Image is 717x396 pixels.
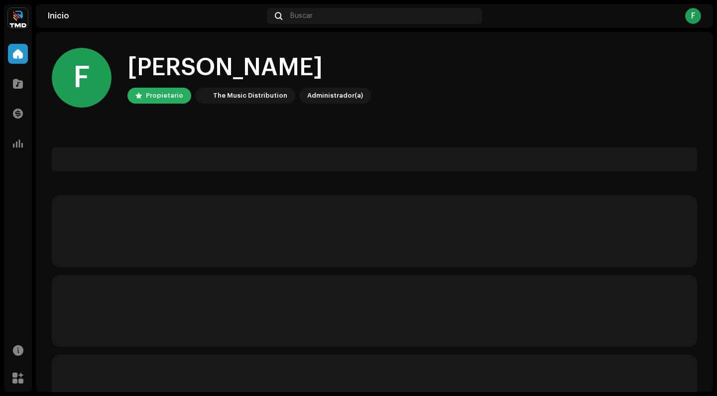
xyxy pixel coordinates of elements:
div: Administrador(a) [307,90,363,102]
div: The Music Distribution [213,90,287,102]
div: Propietario [146,90,183,102]
div: F [52,48,112,108]
div: [PERSON_NAME] [127,52,371,84]
span: Buscar [290,12,313,20]
img: 622bc8f8-b98b-49b5-8c6c-3a84fb01c0a0 [197,90,209,102]
img: 622bc8f8-b98b-49b5-8c6c-3a84fb01c0a0 [8,8,28,28]
div: F [685,8,701,24]
div: Inicio [48,12,263,20]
